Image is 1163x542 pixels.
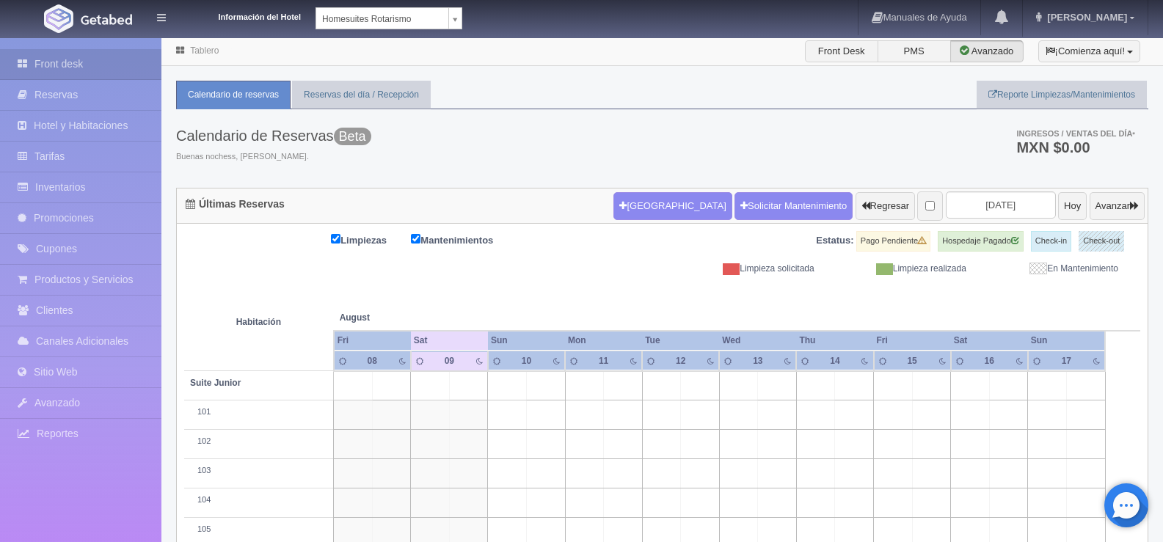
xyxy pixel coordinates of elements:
a: Reporte Limpiezas/Mantenimientos [977,81,1147,109]
div: 17 [1055,355,1079,367]
label: Limpiezas [331,231,409,248]
h4: Últimas Reservas [186,199,285,210]
th: Tue [642,331,719,351]
div: 11 [592,355,616,367]
div: 08 [360,355,384,367]
dt: Información del Hotel [183,7,301,23]
button: ¡Comienza aquí! [1038,40,1140,62]
a: Homesuites Rotarismo [316,7,462,29]
div: 16 [977,355,1001,367]
th: Sat [951,331,1028,351]
span: Homesuites Rotarismo [322,8,442,30]
button: Avanzar [1090,192,1145,220]
label: Pago Pendiente [856,231,930,252]
label: Hospedaje Pagado [938,231,1024,252]
th: Mon [565,331,642,351]
a: Solicitar Mantenimiento [734,192,853,220]
th: Thu [796,331,873,351]
span: [PERSON_NAME] [1043,12,1127,23]
h3: MXN $0.00 [1016,140,1135,155]
div: 13 [746,355,770,367]
th: Sun [488,331,565,351]
span: Buenas nochess, [PERSON_NAME]. [176,151,371,163]
a: Calendario de reservas [176,81,291,109]
a: Tablero [190,45,219,56]
div: Limpieza solicitada [674,263,825,275]
th: Sun [1028,331,1105,351]
strong: Habitación [236,318,281,328]
div: 105 [190,524,327,535]
div: 104 [190,494,327,506]
label: Estatus: [816,234,853,248]
div: 09 [437,355,461,367]
span: August [340,312,482,324]
th: Sat [411,331,488,351]
th: Fri [874,331,951,351]
button: Regresar [856,192,915,220]
b: Suite Junior [190,378,241,388]
label: Front Desk [805,40,878,62]
div: Limpieza realizada [825,263,977,275]
div: 12 [669,355,693,367]
button: Hoy [1058,192,1087,220]
img: Getabed [44,4,73,33]
input: Mantenimientos [411,234,420,243]
span: Beta [334,128,371,145]
div: 14 [823,355,847,367]
label: Avanzado [950,40,1024,62]
h3: Calendario de Reservas [176,128,371,144]
a: Reservas del día / Recepción [292,81,431,109]
label: PMS [878,40,951,62]
span: Ingresos / Ventas del día [1016,129,1135,138]
div: 15 [900,355,924,367]
button: [GEOGRAPHIC_DATA] [613,192,732,220]
label: Mantenimientos [411,231,515,248]
div: 101 [190,406,327,418]
label: Check-out [1079,231,1124,252]
div: 102 [190,436,327,447]
img: Getabed [81,14,132,25]
th: Fri [334,331,411,351]
input: Limpiezas [331,234,340,243]
div: 103 [190,465,327,477]
div: 10 [515,355,539,367]
label: Check-in [1031,231,1071,252]
th: Wed [719,331,796,351]
div: En Mantenimiento [977,263,1129,275]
